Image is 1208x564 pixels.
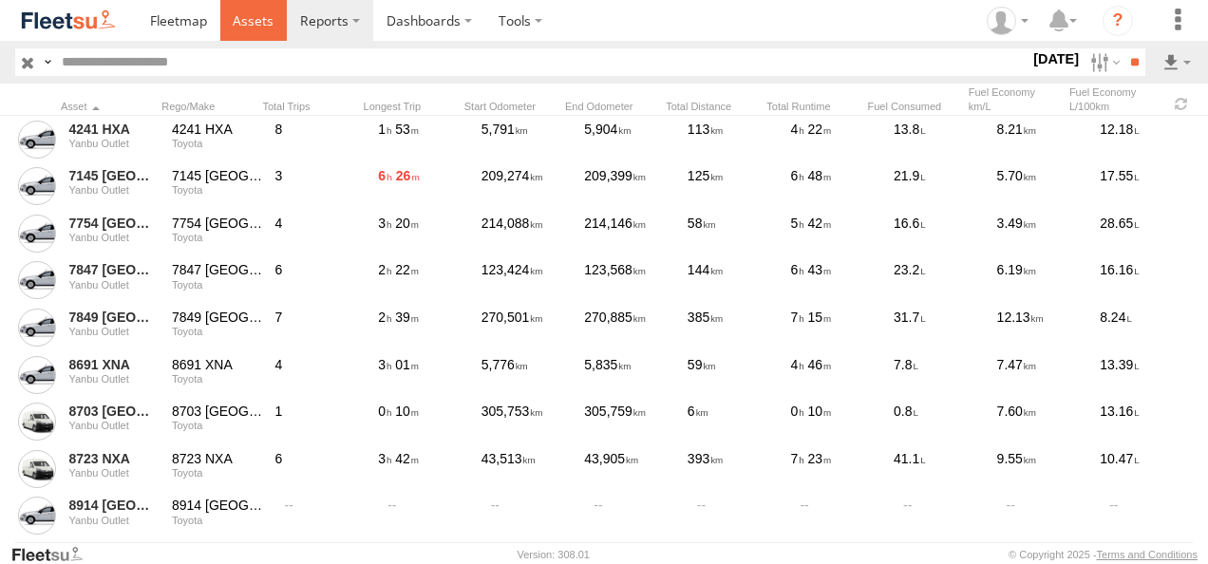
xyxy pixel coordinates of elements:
a: 8914 [GEOGRAPHIC_DATA] [68,497,159,514]
a: View Asset Details [18,167,56,205]
div: 7.8 [891,353,987,397]
label: Search Query [40,48,55,76]
div: 13.8 [891,118,987,161]
div: 8.21 [994,118,1090,161]
span: 10 [395,404,419,419]
div: Yanbu Outlet [68,373,159,385]
span: 53 [395,122,419,137]
span: 4 [790,357,803,372]
div: 123,424 [479,259,575,303]
div: km/L [969,100,1062,113]
span: 10 [808,404,832,419]
div: Click to Sort [61,100,154,113]
span: 20 [395,216,419,231]
div: 5.70 [994,164,1090,208]
div: 6 [273,259,368,303]
div: 5,791 [479,118,575,161]
div: Toyota [172,279,262,291]
span: 42 [395,451,419,466]
span: 6 [378,168,392,183]
div: Total Runtime [766,100,859,113]
div: 43,905 [581,447,677,491]
div: 7 [273,306,368,349]
div: 123,568 [581,259,677,303]
span: 0 [378,404,391,419]
div: Fuel Economy [969,85,1062,113]
div: Toyota [172,515,262,526]
div: 305,753 [479,400,575,443]
div: Toyota [172,420,262,431]
div: 8703 [GEOGRAPHIC_DATA] [172,403,262,420]
div: 209,399 [581,164,677,208]
div: 9.55 [994,447,1090,491]
div: L/100km [1069,100,1162,113]
div: 393 [685,447,781,491]
div: 7847 [GEOGRAPHIC_DATA] [172,261,262,278]
i: ? [1103,6,1133,36]
div: 13.39 [1097,353,1193,397]
a: View Asset Details [18,121,56,159]
div: 23.2 [891,259,987,303]
span: 42 [808,216,832,231]
span: 3 [378,216,391,231]
div: 16.6 [891,212,987,255]
a: View Asset Details [18,450,56,488]
span: 3 [378,357,391,372]
span: 6 [790,168,803,183]
span: 4 [790,122,803,137]
span: 15 [808,310,832,325]
span: 39 [395,310,419,325]
div: 3 [273,164,368,208]
span: 0 [790,404,803,419]
div: 7.47 [994,353,1090,397]
div: 17.55 [1097,164,1193,208]
a: View Asset Details [18,497,56,535]
div: Yanbu Outlet [68,515,159,526]
span: 2 [378,310,391,325]
div: Yanbu Outlet [68,467,159,479]
div: Yanbu Outlet [68,184,159,196]
span: 1 [378,122,391,137]
span: 3 [378,451,391,466]
div: Yanbu Outlet [68,232,159,243]
div: 21.9 [891,164,987,208]
div: 6.19 [994,259,1090,303]
div: 16.16 [1097,259,1193,303]
div: 13.16 [1097,400,1193,443]
span: 2 [378,262,391,277]
a: 4241 HXA [68,121,159,138]
div: Toyota [172,373,262,385]
div: 43,513 [479,447,575,491]
div: 5,835 [581,353,677,397]
div: Toyota [172,184,262,196]
div: Toyota [172,467,262,479]
div: Yanbu Outlet [68,326,159,337]
span: 5 [790,216,803,231]
span: 7 [790,451,803,466]
div: 58 [685,212,781,255]
label: Export results as... [1161,48,1193,76]
div: Start Odometer [464,100,557,113]
div: 4 [273,212,368,255]
a: 8723 NXA [68,450,159,467]
div: 12.18 [1097,118,1193,161]
div: 270,501 [479,306,575,349]
div: 12.13 [994,306,1090,349]
span: 46 [808,357,832,372]
div: 7849 [GEOGRAPHIC_DATA] [172,309,262,326]
div: 7754 [GEOGRAPHIC_DATA] [172,215,262,232]
div: 385 [685,306,781,349]
div: 209,274 [479,164,575,208]
div: 144 [685,259,781,303]
div: 214,146 [581,212,677,255]
div: 8.24 [1097,306,1193,349]
div: Yanbu Outlet [68,279,159,291]
span: 6 [790,262,803,277]
a: 7847 [GEOGRAPHIC_DATA] [68,261,159,278]
div: Fuel Economy [1069,85,1162,113]
div: 214,088 [479,212,575,255]
div: 31.7 [891,306,987,349]
span: 23 [808,451,832,466]
div: 1 [273,400,368,443]
a: 7145 [GEOGRAPHIC_DATA] [68,167,159,184]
